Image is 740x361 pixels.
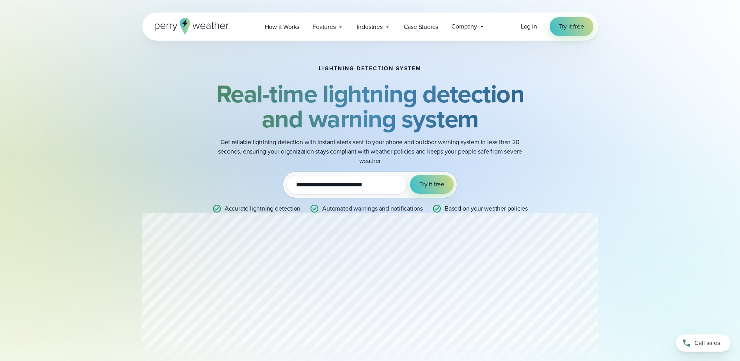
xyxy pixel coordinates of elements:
[445,204,528,213] p: Based on your weather policies
[419,180,444,189] span: Try it free
[410,175,454,194] button: Try it free
[225,204,300,213] p: Accurate lightning detection
[214,138,526,166] p: Get reliable lightning detection with instant alerts sent to your phone and outdoor warning syste...
[258,19,306,35] a: How it Works
[216,75,524,137] strong: Real-time lightning detection and warning system
[550,17,593,36] a: Try it free
[265,22,300,32] span: How it Works
[694,338,720,348] span: Call sales
[357,22,383,32] span: Industries
[404,22,438,32] span: Case Studies
[397,19,445,35] a: Case Studies
[451,22,477,31] span: Company
[559,22,584,31] span: Try it free
[312,22,335,32] span: Features
[521,22,537,31] a: Log in
[322,204,423,213] p: Automated warnings and notifications
[676,334,731,352] a: Call sales
[319,66,421,72] h1: Lightning detection system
